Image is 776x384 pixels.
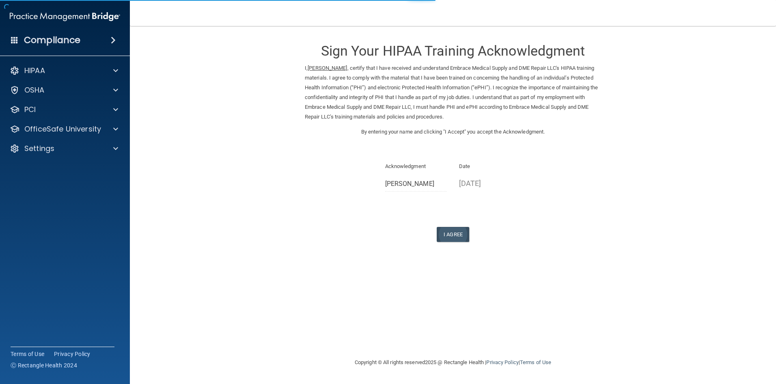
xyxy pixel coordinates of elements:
[308,65,347,71] ins: [PERSON_NAME]
[437,227,469,242] button: I Agree
[385,177,447,192] input: Full Name
[10,144,118,153] a: Settings
[305,127,601,137] p: By entering your name and clicking "I Accept" you accept the Acknowledgment.
[486,359,518,365] a: Privacy Policy
[24,85,45,95] p: OSHA
[459,177,521,190] p: [DATE]
[11,361,77,369] span: Ⓒ Rectangle Health 2024
[459,162,521,171] p: Date
[24,105,36,114] p: PCI
[11,350,44,358] a: Terms of Use
[54,350,91,358] a: Privacy Policy
[24,144,54,153] p: Settings
[24,35,80,46] h4: Compliance
[10,105,118,114] a: PCI
[385,162,447,171] p: Acknowledgment
[24,124,101,134] p: OfficeSafe University
[305,43,601,58] h3: Sign Your HIPAA Training Acknowledgment
[10,9,120,25] img: PMB logo
[10,66,118,76] a: HIPAA
[10,124,118,134] a: OfficeSafe University
[305,63,601,122] p: I, , certify that I have received and understand Embrace Medical Supply and DME Repair LLC's HIPA...
[520,359,551,365] a: Terms of Use
[305,349,601,375] div: Copyright © All rights reserved 2025 @ Rectangle Health | |
[10,85,118,95] a: OSHA
[24,66,45,76] p: HIPAA
[636,326,766,359] iframe: Drift Widget Chat Controller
